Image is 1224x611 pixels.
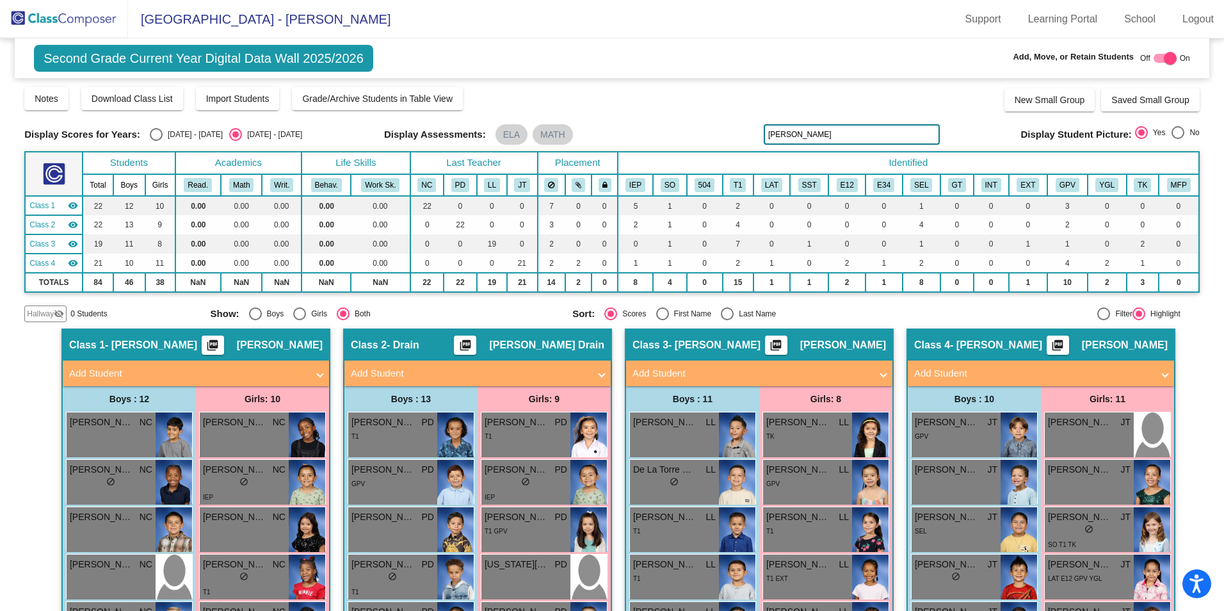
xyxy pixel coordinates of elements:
td: 0 [410,215,444,234]
td: 1 [653,215,687,234]
td: 0.00 [351,254,410,273]
th: Jean Tobin [507,174,537,196]
td: 0 [687,215,723,234]
td: 0 [507,196,537,215]
td: 0 [866,215,903,234]
td: 0 [1009,215,1047,234]
td: 0 [592,254,618,273]
td: 21 [507,254,537,273]
td: 0 [477,215,507,234]
td: TOTALS [25,273,83,292]
td: 3 [1127,273,1159,292]
td: 22 [83,196,113,215]
th: LaVon Lindstrom [477,174,507,196]
mat-icon: picture_as_pdf [768,339,784,357]
td: 0 [1088,215,1127,234]
button: T1 [730,178,746,192]
td: 2 [618,215,653,234]
td: NaN [175,273,221,292]
td: 0.00 [262,234,302,254]
td: 0 [828,234,866,254]
span: Class 3 [29,238,55,250]
td: 0 [687,196,723,215]
td: 19 [477,273,507,292]
span: Display Assessments: [384,129,486,140]
button: Print Students Details [202,336,224,355]
mat-icon: picture_as_pdf [205,339,220,357]
td: 0.00 [175,254,221,273]
span: Class 4 [29,257,55,269]
mat-icon: visibility [68,220,78,230]
td: 0 [940,215,974,234]
td: 4 [723,215,753,234]
td: 1 [1009,234,1047,254]
span: Show: [211,308,239,320]
td: LaVon Lindstrom - Lindstrom [25,234,83,254]
td: 13 [113,215,145,234]
td: 84 [83,273,113,292]
button: Grade/Archive Students in Table View [292,87,463,110]
td: 4 [903,215,940,234]
td: 0.00 [351,196,410,215]
td: 1 [790,273,828,292]
span: Add, Move, or Retain Students [1013,51,1134,63]
mat-panel-title: Add Student [914,366,1152,381]
div: Yes [1148,127,1166,138]
button: Math [229,178,254,192]
button: Writ. [270,178,293,192]
td: 0 [687,273,723,292]
td: 2 [565,254,592,273]
mat-expansion-panel-header: Add Student [344,361,611,386]
span: - [PERSON_NAME] [105,339,197,352]
td: 0 [828,196,866,215]
td: 1 [1047,234,1088,254]
button: SO [661,178,679,192]
td: 0.00 [262,254,302,273]
td: 46 [113,273,145,292]
td: 0 [687,234,723,254]
td: 0 [940,254,974,273]
span: On [1180,53,1190,64]
button: E12 [837,178,858,192]
th: Speech Only IEP [653,174,687,196]
div: Scores [617,308,646,320]
button: E34 [873,178,894,192]
td: NaN [351,273,410,292]
mat-expansion-panel-header: Add Student [908,361,1174,386]
span: Sort: [572,308,595,320]
td: 0.00 [175,234,221,254]
span: Off [1140,53,1150,64]
th: Keep with teacher [592,174,618,196]
th: Identified [618,152,1199,174]
td: 22 [444,273,477,292]
td: 0.00 [302,196,351,215]
td: 0 [1127,215,1159,234]
td: 0 [444,196,477,215]
td: 10 [145,196,175,215]
div: Highlight [1145,308,1180,320]
mat-panel-title: Add Student [69,366,307,381]
th: 504 Plan [687,174,723,196]
th: Gifted and Talented [940,174,974,196]
td: 2 [723,196,753,215]
button: NC [417,178,436,192]
td: 10 [1047,273,1088,292]
td: 0.00 [302,215,351,234]
span: Class 2 [29,219,55,231]
td: Palmer Drain - Drain [25,215,83,234]
td: 0 [753,215,790,234]
div: No [1184,127,1199,138]
button: Print Students Details [1047,336,1069,355]
mat-icon: visibility [68,239,78,249]
td: 0 [507,215,537,234]
th: English Language Learner Level 1-2 [828,174,866,196]
span: Class 1 [69,339,105,352]
span: Class 2 [351,339,387,352]
td: 0.00 [262,215,302,234]
td: 1 [790,234,828,254]
td: 0 [1159,196,1199,215]
th: Keep with students [565,174,592,196]
th: Students [83,152,175,174]
span: - [PERSON_NAME] [668,339,761,352]
mat-chip: ELA [495,124,527,145]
